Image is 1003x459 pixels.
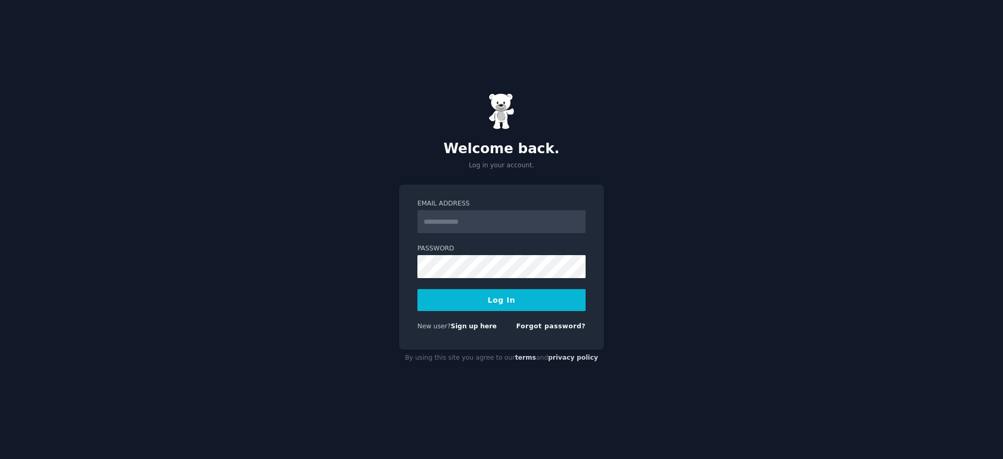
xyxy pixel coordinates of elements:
a: terms [515,354,536,361]
div: By using this site you agree to our and [399,350,604,366]
img: Gummy Bear [488,93,515,130]
label: Password [417,244,586,254]
a: privacy policy [548,354,598,361]
a: Forgot password? [516,323,586,330]
span: New user? [417,323,451,330]
p: Log in your account. [399,161,604,170]
label: Email Address [417,199,586,209]
button: Log In [417,289,586,311]
a: Sign up here [451,323,497,330]
h2: Welcome back. [399,141,604,157]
